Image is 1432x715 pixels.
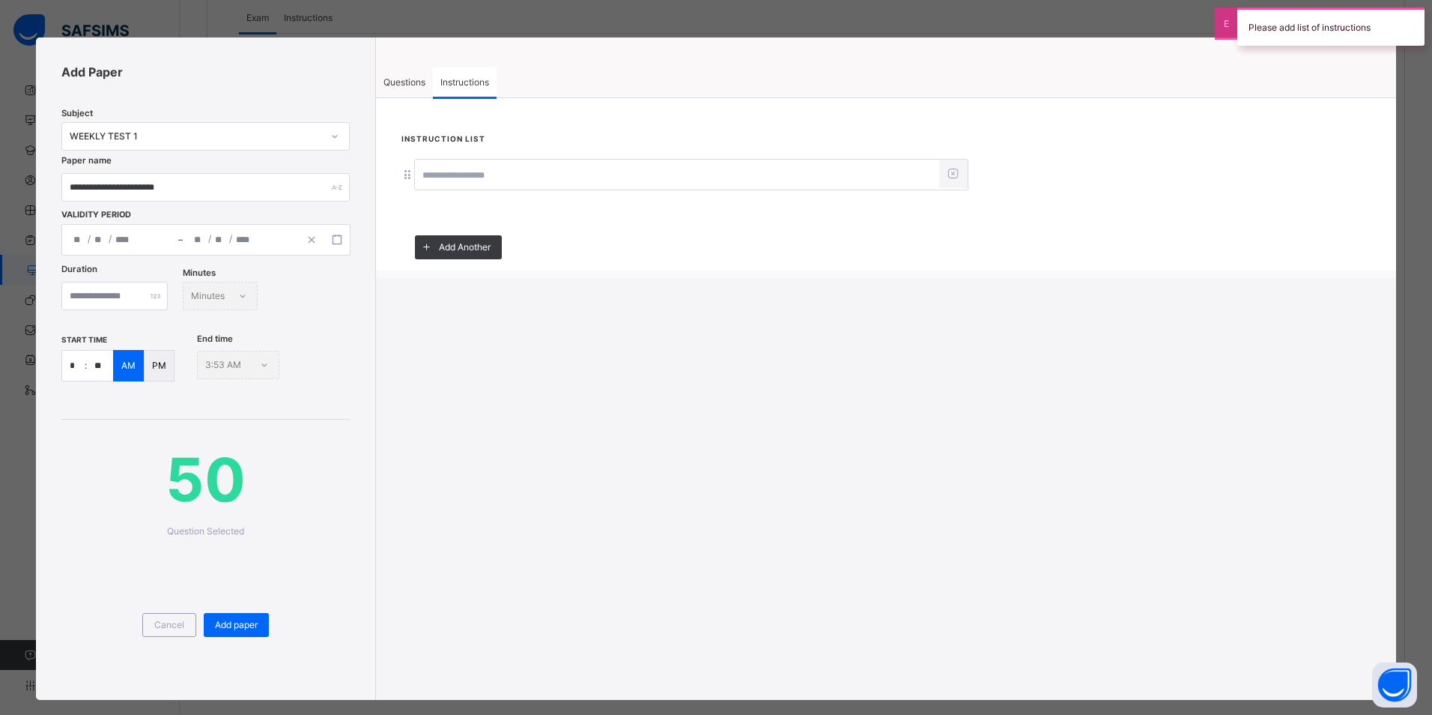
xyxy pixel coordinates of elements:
label: Duration [61,263,97,276]
span: / [109,232,112,245]
p: : [85,359,87,372]
span: Instructions [440,76,489,89]
span: Instruction List [401,134,485,143]
span: Question Selected [167,525,244,537]
button: Open asap [1372,663,1417,708]
span: – [178,233,183,247]
span: 50 [61,435,350,525]
span: / [88,232,91,245]
span: start time [61,335,107,344]
p: AM [121,359,136,372]
span: Minutes [183,267,216,280]
span: Cancel [154,618,184,632]
span: Validity Period [61,209,184,221]
span: / [208,232,211,245]
div: Please add list of instructions [1237,7,1425,46]
span: Questions [383,76,425,89]
label: Paper name [61,154,112,167]
span: Subject [61,107,93,120]
p: PM [152,359,166,372]
div: WEEKLY TEST 1 [70,130,322,143]
span: Add paper [215,618,258,632]
span: Add Another [439,241,491,254]
span: End time [197,333,233,346]
span: Add Paper [61,63,350,81]
span: / [229,232,232,245]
